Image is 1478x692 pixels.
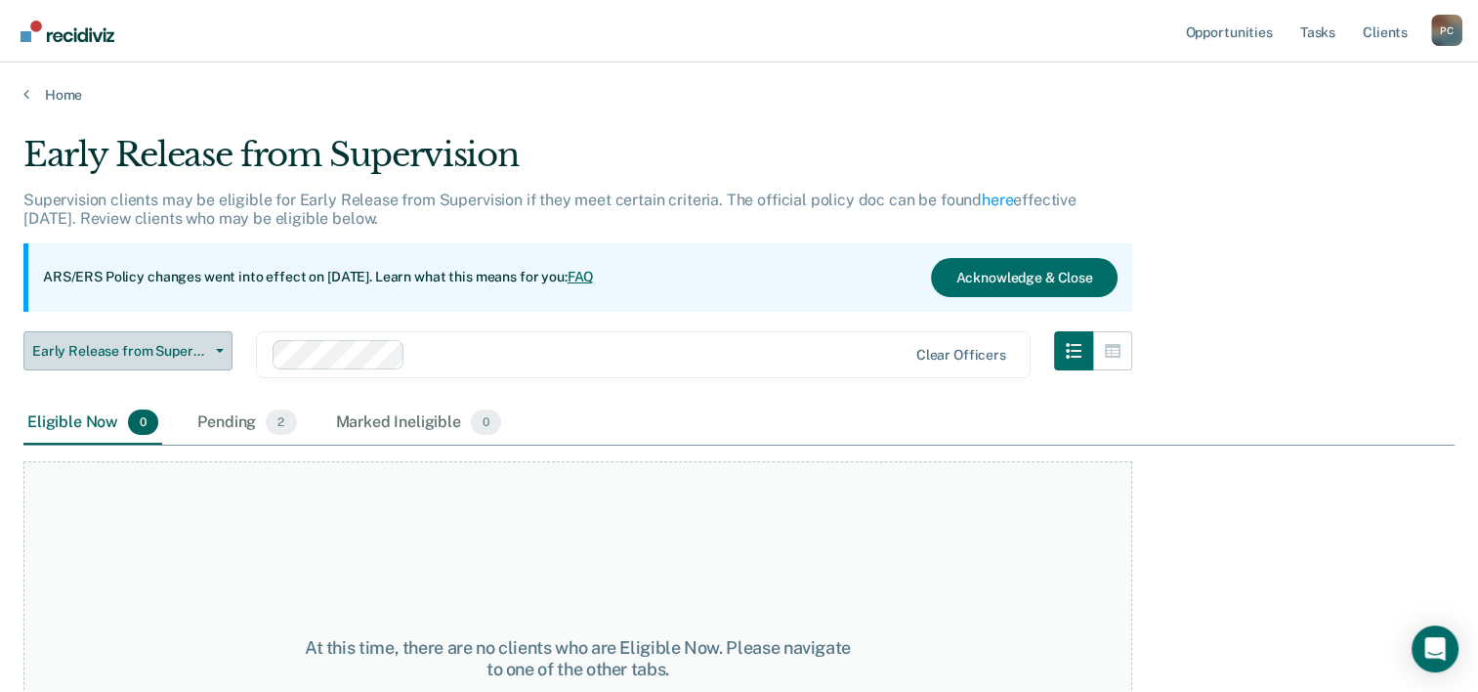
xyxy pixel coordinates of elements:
[471,410,501,435] span: 0
[301,637,854,679] div: At this time, there are no clients who are Eligible Now. Please navigate to one of the other tabs.
[931,258,1117,297] button: Acknowledge & Close
[43,268,594,287] p: ARS/ERS Policy changes went into effect on [DATE]. Learn what this means for you:
[23,86,1455,104] a: Home
[21,21,114,42] img: Recidiviz
[193,402,300,445] div: Pending2
[982,191,1013,209] a: here
[1431,15,1462,46] button: Profile dropdown button
[1412,626,1458,672] div: Open Intercom Messenger
[23,331,232,370] button: Early Release from Supervision
[23,402,162,445] div: Eligible Now0
[23,191,1077,228] p: Supervision clients may be eligible for Early Release from Supervision if they meet certain crite...
[916,347,1006,364] div: Clear officers
[568,269,595,284] a: FAQ
[266,410,296,435] span: 2
[332,402,506,445] div: Marked Ineligible0
[32,343,208,360] span: Early Release from Supervision
[1431,15,1462,46] div: P C
[23,135,1132,191] div: Early Release from Supervision
[128,410,158,435] span: 0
